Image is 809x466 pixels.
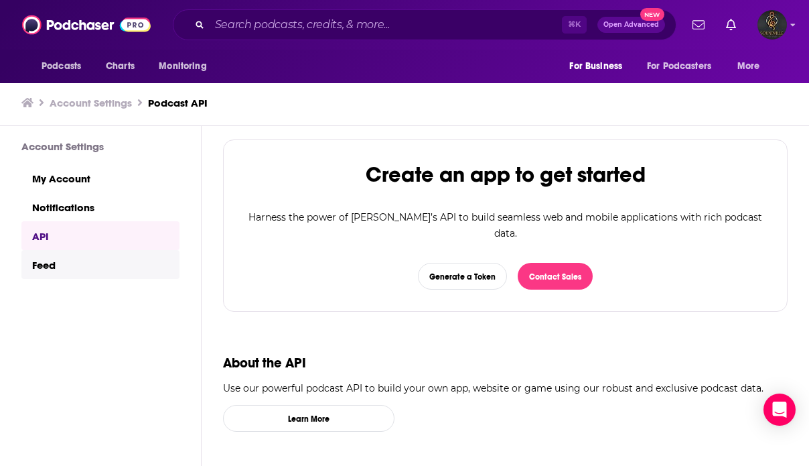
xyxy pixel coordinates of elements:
[21,221,179,250] a: API
[42,57,81,76] span: Podcasts
[757,10,787,40] img: User Profile
[148,97,208,109] a: Podcast API
[737,57,760,76] span: More
[32,54,98,79] button: open menu
[223,405,394,432] a: Learn More
[597,17,665,33] button: Open AdvancedNew
[210,14,562,36] input: Search podcasts, credits, & more...
[418,263,507,290] button: Generate a Token
[21,192,179,221] a: Notifications
[245,209,765,241] p: Harness the power of [PERSON_NAME]’s API to build seamless web and mobile applications with rich ...
[149,54,224,79] button: open menu
[728,54,777,79] button: open menu
[159,57,206,76] span: Monitoring
[518,263,593,290] button: Contact Sales
[21,140,179,153] h3: Account Settings
[647,57,711,76] span: For Podcasters
[562,16,587,34] span: ⌘ K
[569,57,622,76] span: For Business
[640,8,664,21] span: New
[97,54,143,79] a: Charts
[687,13,710,36] a: Show notifications dropdown
[173,9,676,40] div: Search podcasts, credits, & more...
[757,10,787,40] span: Logged in as booking34103
[21,250,179,279] a: Feed
[757,10,787,40] button: Show profile menu
[763,394,796,426] div: Open Intercom Messenger
[603,21,659,28] span: Open Advanced
[366,162,646,188] h2: Create an app to get started
[22,12,151,38] img: Podchaser - Follow, Share and Rate Podcasts
[223,355,788,371] h1: About the API
[721,13,741,36] a: Show notifications dropdown
[560,54,639,79] button: open menu
[638,54,731,79] button: open menu
[223,382,788,394] p: Use our powerful podcast API to build your own app, website or game using our robust and exclusiv...
[50,97,132,109] a: Account Settings
[106,57,135,76] span: Charts
[21,164,179,192] a: My Account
